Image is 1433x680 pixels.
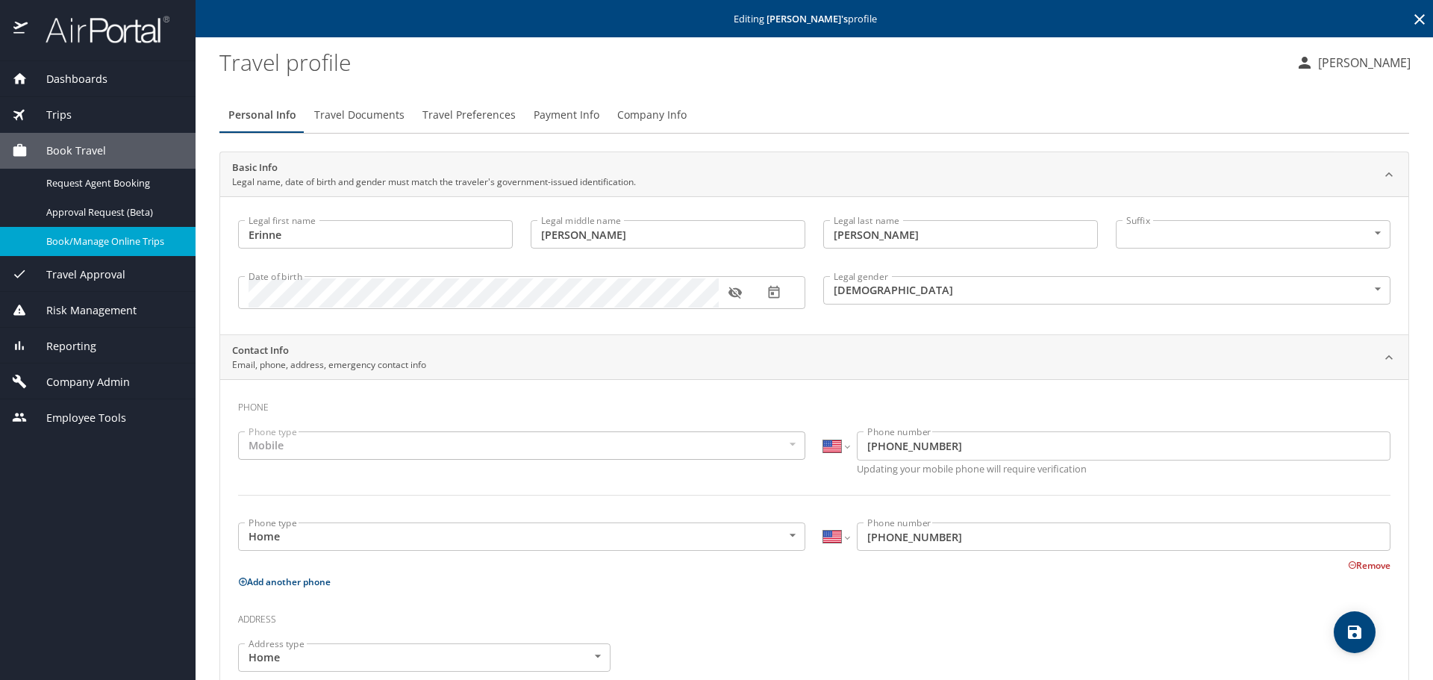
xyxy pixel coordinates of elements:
button: Remove [1348,559,1390,572]
div: Home [238,523,805,551]
span: Book Travel [28,143,106,159]
span: Trips [28,107,72,123]
strong: [PERSON_NAME] 's [767,12,848,25]
span: Risk Management [28,302,137,319]
h3: Phone [238,391,1390,417]
button: Add another phone [238,575,331,588]
span: Travel Preferences [422,106,516,125]
button: [PERSON_NAME] [1290,49,1417,76]
p: Legal name, date of birth and gender must match the traveler's government-issued identification. [232,175,636,189]
div: Mobile [238,431,805,460]
h2: Basic Info [232,160,636,175]
span: Personal Info [228,106,296,125]
button: save [1334,611,1376,653]
span: Approval Request (Beta) [46,205,178,219]
div: ​ [1116,220,1390,249]
div: Profile [219,97,1409,133]
p: Updating your mobile phone will require verification [857,464,1390,474]
span: Book/Manage Online Trips [46,234,178,249]
span: Company Admin [28,374,130,390]
p: [PERSON_NAME] [1314,54,1411,72]
span: Company Info [617,106,687,125]
span: Dashboards [28,71,107,87]
div: Basic InfoLegal name, date of birth and gender must match the traveler's government-issued identi... [220,152,1408,197]
span: Travel Documents [314,106,405,125]
h3: Address [238,603,1390,628]
div: Contact InfoEmail, phone, address, emergency contact info [220,335,1408,380]
div: Home [238,643,611,672]
span: Travel Approval [28,266,125,283]
p: Email, phone, address, emergency contact info [232,358,426,372]
img: airportal-logo.png [29,15,169,44]
p: Editing profile [200,14,1429,24]
span: Employee Tools [28,410,126,426]
h2: Contact Info [232,343,426,358]
span: Reporting [28,338,96,355]
img: icon-airportal.png [13,15,29,44]
span: Payment Info [534,106,599,125]
h1: Travel profile [219,39,1284,85]
span: Request Agent Booking [46,176,178,190]
div: [DEMOGRAPHIC_DATA] [823,276,1390,305]
div: Basic InfoLegal name, date of birth and gender must match the traveler's government-issued identi... [220,196,1408,334]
